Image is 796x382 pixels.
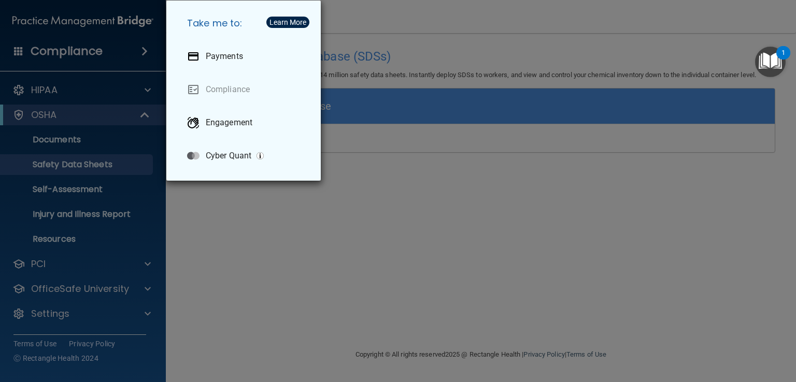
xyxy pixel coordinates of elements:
[179,42,312,71] a: Payments
[206,51,243,62] p: Payments
[266,17,309,28] button: Learn More
[179,75,312,104] a: Compliance
[179,108,312,137] a: Engagement
[269,19,306,26] div: Learn More
[206,117,252,128] p: Engagement
[755,47,786,77] button: Open Resource Center, 1 new notification
[179,141,312,170] a: Cyber Quant
[206,151,251,161] p: Cyber Quant
[781,53,785,66] div: 1
[179,9,312,38] h5: Take me to:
